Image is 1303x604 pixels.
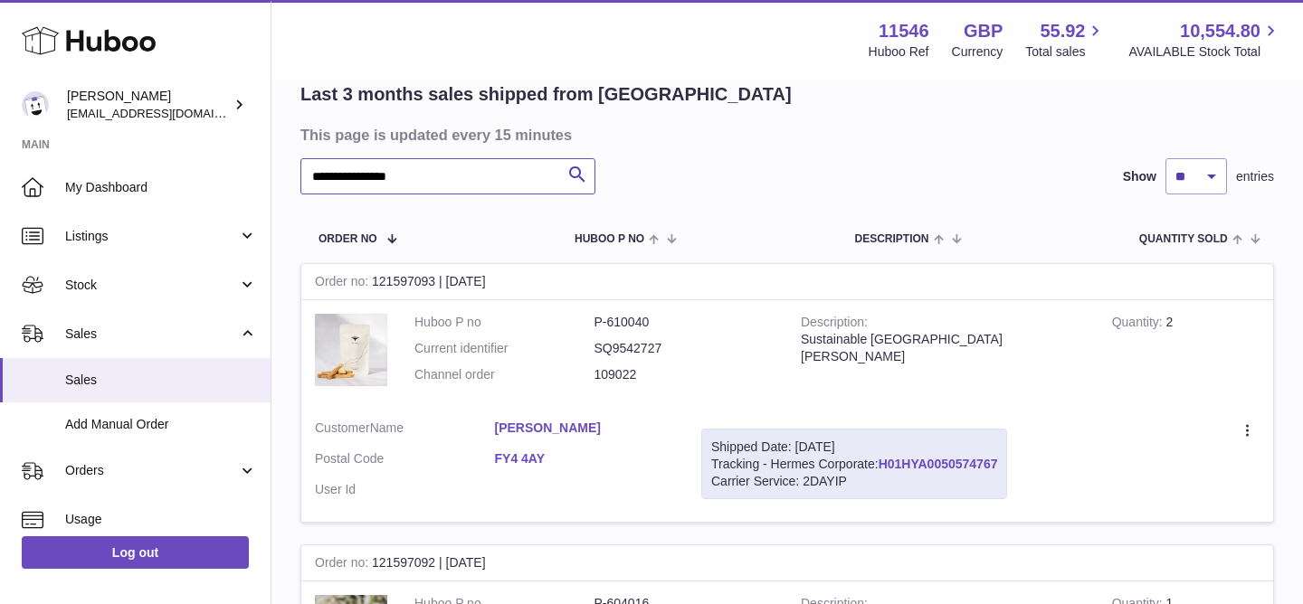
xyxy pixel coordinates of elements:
[801,315,868,334] strong: Description
[65,511,257,528] span: Usage
[1128,43,1281,61] span: AVAILABLE Stock Total
[801,331,1085,365] div: Sustainable [GEOGRAPHIC_DATA][PERSON_NAME]
[315,274,372,293] strong: Order no
[594,340,775,357] dd: SQ9542727
[854,233,928,245] span: Description
[315,450,495,472] dt: Postal Code
[1128,19,1281,61] a: 10,554.80 AVAILABLE Stock Total
[594,314,775,331] dd: P-610040
[1180,19,1260,43] span: 10,554.80
[315,420,370,435] span: Customer
[952,43,1003,61] div: Currency
[414,366,594,383] dt: Channel order
[964,19,1003,43] strong: GBP
[67,106,266,120] span: [EMAIL_ADDRESS][DOMAIN_NAME]
[1025,19,1106,61] a: 55.92 Total sales
[1040,19,1085,43] span: 55.92
[315,481,495,498] dt: User Id
[1112,315,1166,334] strong: Quantity
[495,450,675,467] a: FY4 4AY
[22,536,249,569] a: Log out
[300,82,792,107] h2: Last 3 months sales shipped from [GEOGRAPHIC_DATA]
[65,179,257,196] span: My Dashboard
[575,233,644,245] span: Huboo P no
[1236,168,1274,185] span: entries
[1139,233,1228,245] span: Quantity Sold
[315,555,372,574] strong: Order no
[414,314,594,331] dt: Huboo P no
[1099,300,1273,406] td: 2
[1123,168,1156,185] label: Show
[701,429,1007,500] div: Tracking - Hermes Corporate:
[711,439,997,456] div: Shipped Date: [DATE]
[301,545,1273,581] div: 121597092 | [DATE]
[315,314,387,385] img: 1669906436.jpeg
[879,457,998,471] a: H01HYA0050574767
[495,420,675,437] a: [PERSON_NAME]
[22,91,49,118] img: Info@stpalo.com
[879,19,929,43] strong: 11546
[65,462,238,479] span: Orders
[1025,43,1106,61] span: Total sales
[65,277,238,294] span: Stock
[300,125,1270,145] h3: This page is updated every 15 minutes
[67,88,230,122] div: [PERSON_NAME]
[65,326,238,343] span: Sales
[869,43,929,61] div: Huboo Ref
[301,264,1273,300] div: 121597093 | [DATE]
[315,420,495,441] dt: Name
[65,416,257,433] span: Add Manual Order
[319,233,377,245] span: Order No
[414,340,594,357] dt: Current identifier
[65,228,238,245] span: Listings
[711,473,997,490] div: Carrier Service: 2DAYIP
[65,372,257,389] span: Sales
[594,366,775,383] dd: 109022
